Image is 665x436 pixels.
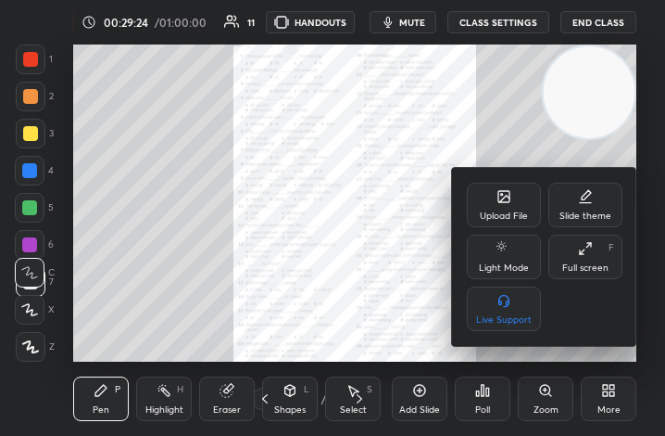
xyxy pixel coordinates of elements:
div: Light Mode [479,263,529,273]
div: F [609,243,614,252]
div: Slide theme [559,212,611,221]
div: Full screen [562,263,609,273]
div: Upload File [480,212,528,221]
div: Live Support [476,315,532,325]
